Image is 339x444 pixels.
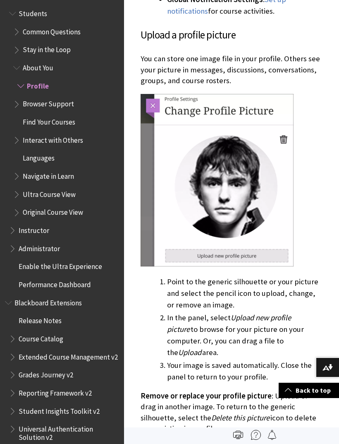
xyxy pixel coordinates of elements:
span: Reporting Framework v2 [19,386,92,397]
nav: Book outline for Blackboard Extensions [5,296,119,442]
span: Performance Dashboard [19,278,91,289]
span: Blackboard Extensions [14,296,82,307]
span: Students [19,7,47,18]
span: Course Catalog [19,332,63,343]
span: Extended Course Management v2 [19,350,118,361]
li: Point to the generic silhouette or your picture and select the pencil icon to upload, change, or ... [167,276,322,311]
span: Delete this picture [211,413,270,422]
span: Upload [178,348,201,357]
li: In the panel, select to browse for your picture on your computer. Or, you can drag a file to the ... [167,312,322,358]
span: Release Notes [19,314,62,325]
img: Follow this page [267,430,277,440]
span: Instructor [19,223,49,235]
span: Student Insights Toolkit v2 [19,404,100,415]
span: Languages [23,151,55,163]
a: Back to top [279,383,339,398]
span: Grades Journey v2 [19,368,73,379]
p: : Upload or drag in another image. To return to the generic silhouette, select the icon to delete... [141,391,322,434]
li: Your image is saved automatically. Close the panel to return to your profile. [167,360,322,383]
span: Navigate in Learn [23,169,74,180]
h3: Upload a profile picture [141,27,322,43]
span: Profile [27,79,49,90]
span: Find Your Courses [23,115,75,126]
span: About You [23,61,53,72]
p: You can store one image file in your profile. Others see your picture in messages, discussions, c... [141,53,322,86]
span: Administrator [19,242,60,253]
span: Browser Support [23,97,74,108]
img: More help [251,430,261,440]
span: Enable the Ultra Experience [19,260,102,271]
span: Remove or replace your profile picture [141,391,272,401]
span: Original Course View [23,206,83,217]
span: Interact with Others [23,133,83,144]
span: Universal Authentication Solution v2 [19,422,118,442]
span: Stay in the Loop [23,43,71,54]
img: Print [233,430,243,440]
span: Common Questions [23,25,81,36]
span: Ultra Course View [23,187,76,199]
